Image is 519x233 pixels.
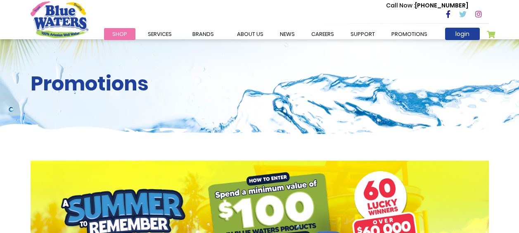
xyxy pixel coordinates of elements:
a: Shop [104,28,135,40]
a: login [445,28,480,40]
span: Brands [192,30,214,38]
a: careers [303,28,342,40]
a: Brands [184,28,222,40]
a: support [342,28,383,40]
a: News [272,28,303,40]
a: Services [140,28,180,40]
p: [PHONE_NUMBER] [386,1,468,10]
span: Call Now : [386,1,415,10]
a: Promotions [383,28,436,40]
span: Shop [112,30,127,38]
a: store logo [31,1,88,38]
h2: Promotions [31,72,489,96]
span: Services [148,30,172,38]
a: about us [229,28,272,40]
